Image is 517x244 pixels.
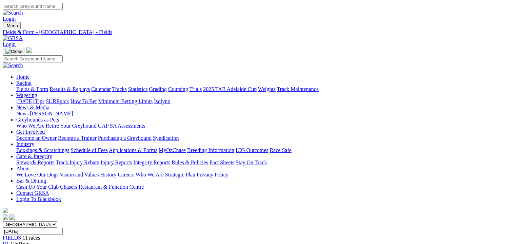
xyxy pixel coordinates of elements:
[159,147,186,153] a: MyOzChase
[133,159,170,165] a: Integrity Reports
[154,98,170,104] a: Isolynx
[26,48,32,53] img: logo-grsa-white.png
[16,129,45,135] a: Get Involved
[9,214,15,220] img: twitter.svg
[16,123,44,129] a: Who We Are
[189,86,202,92] a: Trials
[136,172,164,177] a: Who We Are
[16,147,514,153] div: Industry
[16,178,46,184] a: Bar & Dining
[16,135,514,141] div: Get Involved
[128,86,148,92] a: Statistics
[58,135,97,141] a: Become a Trainer
[16,166,30,171] a: About
[16,123,514,129] div: Greyhounds as Pets
[3,16,16,22] a: Login
[3,62,23,69] img: Search
[16,190,49,196] a: Contact GRSA
[187,147,234,153] a: Breeding Information
[16,153,52,159] a: Care & Integrity
[118,172,134,177] a: Careers
[165,172,195,177] a: Strategic Plan
[91,86,111,92] a: Calendar
[258,86,276,92] a: Weights
[100,172,116,177] a: History
[3,22,21,29] button: Toggle navigation
[16,111,28,116] a: News
[98,123,145,129] a: GAP SA Assessments
[16,98,514,105] div: Wagering
[112,86,127,92] a: Tracks
[3,35,23,41] img: GRSA
[236,147,268,153] a: ICG Outcomes
[3,214,8,220] img: facebook.svg
[172,159,208,165] a: Rules & Policies
[16,86,514,92] div: Racing
[30,111,73,116] a: [PERSON_NAME]
[56,159,99,165] a: Track Injury Rebate
[16,74,29,80] a: Home
[16,86,48,92] a: Fields & Form
[16,80,32,86] a: Racing
[46,123,97,129] a: Retire Your Greyhound
[16,135,57,141] a: Become an Owner
[46,98,69,104] a: SUREpick
[3,55,63,62] input: Search
[100,159,132,165] a: Injury Reports
[3,3,63,10] input: Search
[5,49,22,54] img: Close
[16,141,34,147] a: Industry
[270,147,291,153] a: Race Safe
[71,98,97,104] a: How To Bet
[3,10,23,16] img: Search
[203,86,257,92] a: 2025 TAB Adelaide Cup
[109,147,157,153] a: Applications & Forms
[49,86,90,92] a: Results & Replays
[16,147,69,153] a: Bookings & Scratchings
[16,98,44,104] a: [DATE] Tips
[153,135,179,141] a: Syndication
[149,86,167,92] a: Grading
[16,105,49,110] a: News & Media
[71,147,107,153] a: Schedule of Fees
[98,98,153,104] a: Minimum Betting Limits
[168,86,188,92] a: Coursing
[16,92,37,98] a: Wagering
[3,41,16,47] a: Login
[3,208,8,213] img: logo-grsa-white.png
[197,172,228,177] a: Privacy Policy
[277,86,319,92] a: Track Maintenance
[98,135,152,141] a: Purchasing a Greyhound
[3,29,514,35] a: Fields & Form - [GEOGRAPHIC_DATA] - Fields
[16,159,54,165] a: Stewards Reports
[3,235,21,241] a: FIELDS
[16,172,514,178] div: About
[236,159,267,165] a: Stay On Track
[16,159,514,166] div: Care & Integrity
[16,184,514,190] div: Bar & Dining
[60,184,144,190] a: Chasers Restaurant & Function Centre
[16,184,59,190] a: Cash Up Your Club
[210,159,234,165] a: Fact Sheets
[16,172,58,177] a: We Love Our Dogs
[3,228,63,235] input: Select date
[60,172,99,177] a: Vision and Values
[22,235,40,241] span: 11 races
[16,111,514,117] div: News & Media
[3,48,25,55] button: Toggle navigation
[16,196,61,202] a: Login To Blackbook
[7,23,18,28] span: Menu
[16,117,59,123] a: Greyhounds as Pets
